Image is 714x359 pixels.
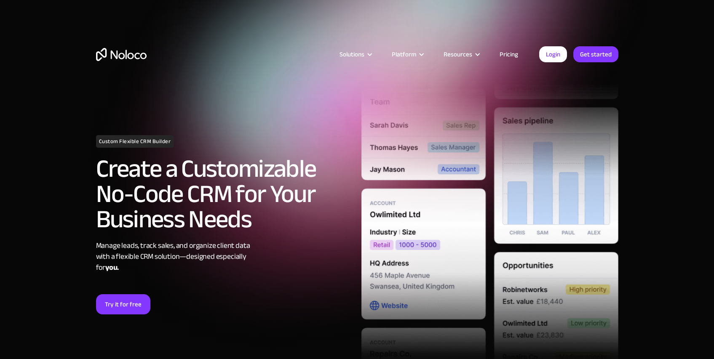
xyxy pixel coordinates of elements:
a: home [96,48,147,61]
strong: you. [105,261,119,274]
div: Solutions [340,49,364,60]
div: Resources [433,49,489,60]
div: Manage leads, track sales, and organize client data with a flexible CRM solution—designed especia... [96,240,353,273]
div: Platform [392,49,416,60]
a: Pricing [489,49,529,60]
a: Get started [573,46,618,62]
div: Resources [444,49,472,60]
a: Try it for free [96,294,150,314]
a: Login [539,46,567,62]
h1: Custom Flexible CRM Builder [96,135,174,148]
div: Solutions [329,49,381,60]
div: Platform [381,49,433,60]
h2: Create a Customizable No-Code CRM for Your Business Needs [96,156,353,232]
